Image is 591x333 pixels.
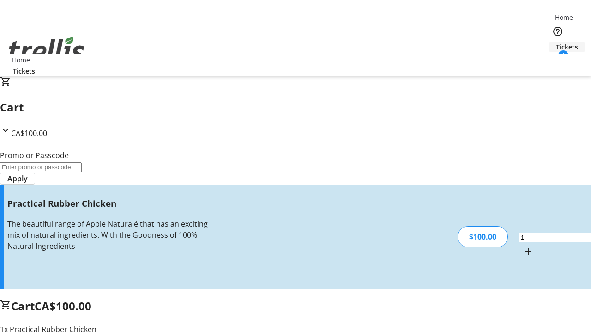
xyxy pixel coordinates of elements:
[549,22,567,41] button: Help
[12,55,30,65] span: Home
[519,242,537,261] button: Increment by one
[11,128,47,138] span: CA$100.00
[6,66,42,76] a: Tickets
[13,66,35,76] span: Tickets
[549,42,585,52] a: Tickets
[549,52,567,70] button: Cart
[555,12,573,22] span: Home
[7,197,209,210] h3: Practical Rubber Chicken
[6,26,88,73] img: Orient E2E Organization nSBodVTfVw's Logo
[35,298,91,314] span: CA$100.00
[7,173,28,184] span: Apply
[549,12,579,22] a: Home
[458,226,508,247] div: $100.00
[6,55,36,65] a: Home
[7,218,209,252] div: The beautiful range of Apple Naturalé that has an exciting mix of natural ingredients. With the G...
[519,213,537,231] button: Decrement by one
[556,42,578,52] span: Tickets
